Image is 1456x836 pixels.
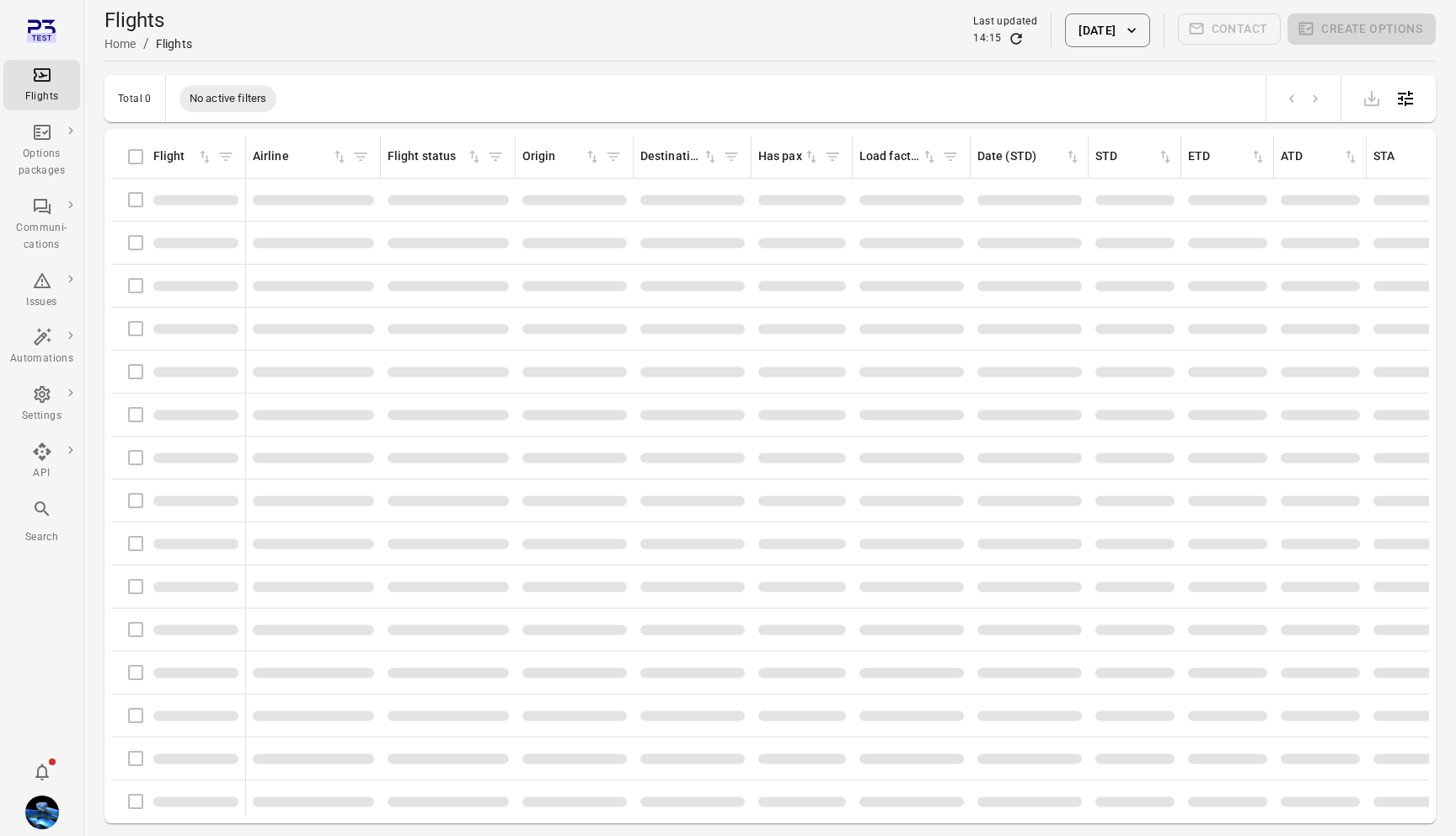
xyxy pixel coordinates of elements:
[1287,13,1436,47] span: Please make a selection to create an option package
[388,147,483,166] div: Sort by flight status in ascending order
[3,117,80,185] a: Options packages
[1065,13,1149,47] button: [DATE]
[1178,13,1282,47] span: Please make a selection to create communications
[3,322,80,372] a: Automations
[25,755,59,789] button: Notifications
[3,494,80,550] button: Search
[522,147,601,166] div: Sort by origin in ascending order
[104,7,192,34] h1: Flights
[10,351,73,367] div: Automations
[104,34,192,54] nav: Breadcrumbs
[10,146,73,180] div: Options packages
[25,796,59,829] img: shutterstock-1708408498.jpg
[10,408,73,425] div: Settings
[10,529,73,546] div: Search
[1095,147,1174,166] div: Sort by STD in ascending order
[3,379,80,430] a: Settings
[19,789,66,836] button: Daníel Benediktsson
[153,147,213,166] div: Sort by flight in ascending order
[973,13,1037,30] div: Last updated
[10,220,73,254] div: Communi-cations
[483,144,508,169] span: Filter by flight status
[859,147,938,166] div: Sort by load factor in ascending order
[348,144,373,169] span: Filter by airline
[3,265,80,316] a: Issues
[973,30,1001,47] div: 14:15
[3,437,80,487] a: API
[758,147,820,166] div: Sort by has pax in ascending order
[1281,147,1359,166] div: Sort by ATD in ascending order
[1355,89,1389,105] span: Please make a selection to export
[938,144,963,169] span: Filter by load factor
[3,60,80,110] a: Flights
[10,465,73,482] div: API
[601,144,626,169] span: Filter by origin
[213,144,238,169] span: Filter by flight
[1389,82,1422,115] button: Open table configuration
[104,37,136,51] a: Home
[10,294,73,311] div: Issues
[640,147,719,166] div: Sort by destination in ascending order
[820,144,845,169] span: Filter by has pax
[118,93,152,104] div: Total 0
[1280,88,1327,110] nav: pagination navigation
[3,191,80,259] a: Communi-cations
[1188,147,1266,166] div: Sort by ETD in ascending order
[10,88,73,105] div: Flights
[156,35,192,52] div: Flights
[253,147,348,166] div: Sort by airline in ascending order
[1373,147,1452,166] div: Sort by STA in ascending order
[977,147,1081,166] div: Sort by date (STD) in ascending order
[143,34,149,54] li: /
[1008,30,1025,47] button: Refresh data
[719,144,744,169] span: Filter by destination
[179,90,277,107] span: No active filters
